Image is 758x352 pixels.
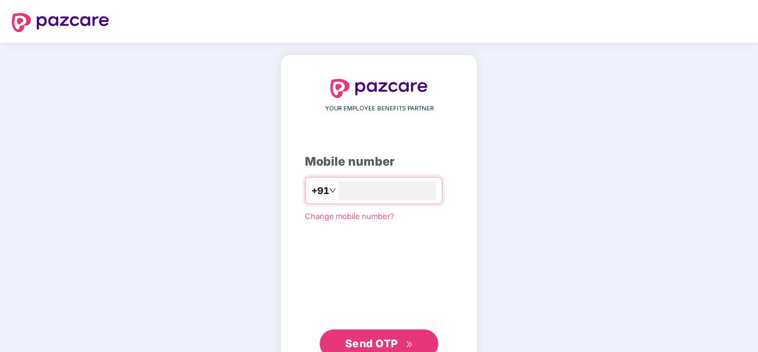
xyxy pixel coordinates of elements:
img: logo [330,79,428,98]
span: +91 [311,183,329,198]
a: Change mobile number? [305,211,394,221]
span: down [329,187,336,194]
img: logo [12,13,109,32]
div: Mobile number [305,153,453,171]
span: double-right [406,341,413,348]
span: Send OTP [345,337,398,350]
span: YOUR EMPLOYEE BENEFITS PARTNER [325,104,434,113]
